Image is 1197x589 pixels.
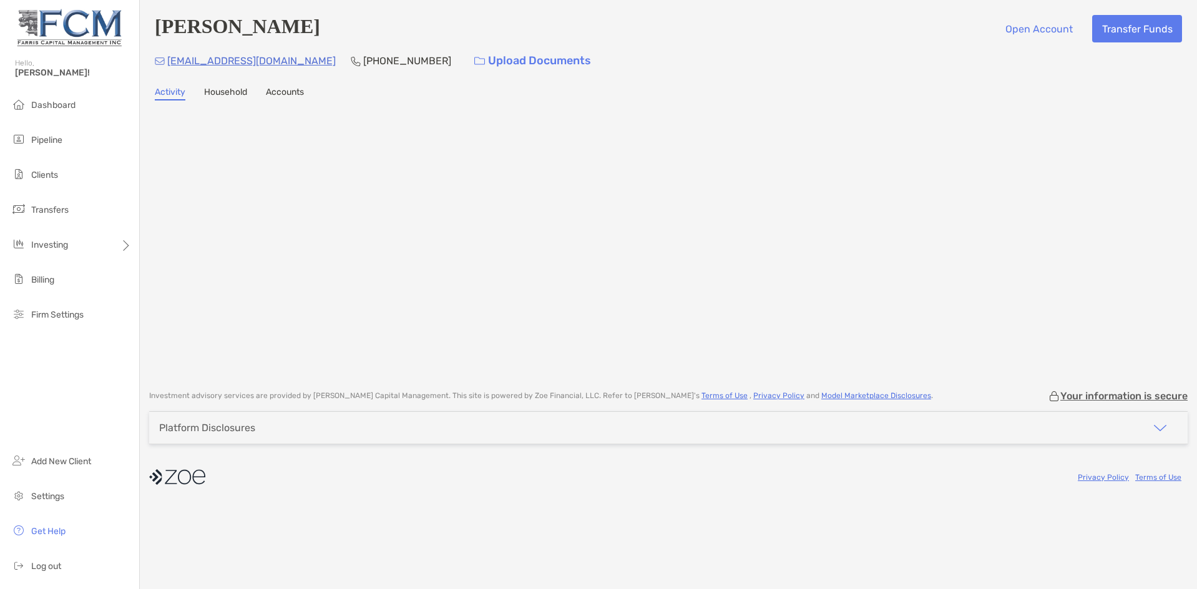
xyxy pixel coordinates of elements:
a: Activity [155,87,185,100]
img: get-help icon [11,523,26,538]
span: Add New Client [31,456,91,467]
span: Billing [31,275,54,285]
span: Log out [31,561,61,572]
img: billing icon [11,271,26,286]
img: clients icon [11,167,26,182]
img: icon arrow [1153,421,1168,436]
img: pipeline icon [11,132,26,147]
img: logout icon [11,558,26,573]
img: Zoe Logo [15,5,124,50]
span: Dashboard [31,100,76,110]
h4: [PERSON_NAME] [155,15,320,42]
img: firm-settings icon [11,306,26,321]
a: Terms of Use [701,391,748,400]
a: Upload Documents [466,47,599,74]
div: Platform Disclosures [159,422,255,434]
p: Your information is secure [1060,390,1188,402]
img: transfers icon [11,202,26,217]
a: Accounts [266,87,304,100]
img: Email Icon [155,57,165,65]
img: button icon [474,57,485,66]
span: Clients [31,170,58,180]
a: Model Marketplace Disclosures [821,391,931,400]
span: Settings [31,491,64,502]
span: Transfers [31,205,69,215]
img: dashboard icon [11,97,26,112]
img: company logo [149,463,205,491]
img: Phone Icon [351,56,361,66]
span: [PERSON_NAME]! [15,67,132,78]
a: Terms of Use [1135,473,1181,482]
span: Firm Settings [31,309,84,320]
img: settings icon [11,488,26,503]
a: Household [204,87,247,100]
button: Open Account [995,15,1082,42]
span: Investing [31,240,68,250]
img: add_new_client icon [11,453,26,468]
span: Pipeline [31,135,62,145]
button: Transfer Funds [1092,15,1182,42]
p: [PHONE_NUMBER] [363,53,451,69]
span: Get Help [31,526,66,537]
img: investing icon [11,236,26,251]
p: [EMAIL_ADDRESS][DOMAIN_NAME] [167,53,336,69]
a: Privacy Policy [753,391,804,400]
p: Investment advisory services are provided by [PERSON_NAME] Capital Management . This site is powe... [149,391,933,401]
a: Privacy Policy [1078,473,1129,482]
